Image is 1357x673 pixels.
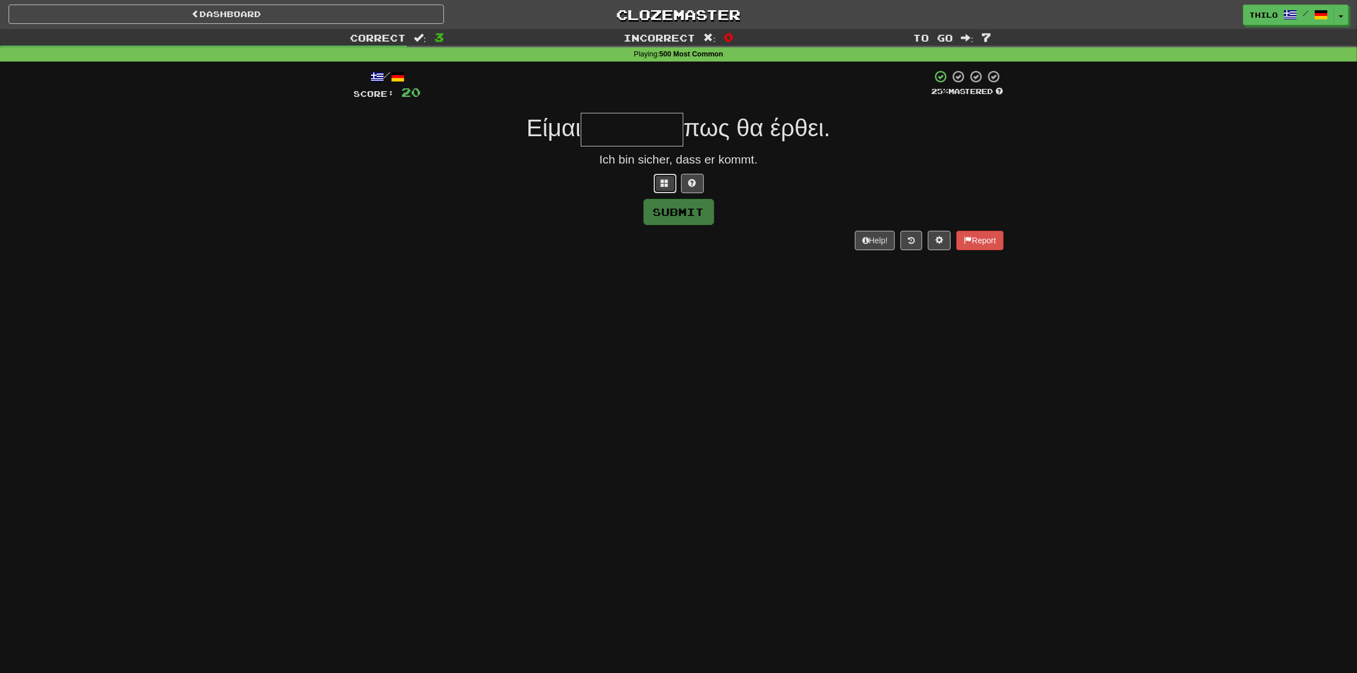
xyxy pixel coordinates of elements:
[434,30,444,44] span: 3
[1303,9,1309,17] span: /
[9,5,444,24] a: Dashboard
[624,32,695,43] span: Incorrect
[932,87,1004,97] div: Mastered
[724,30,733,44] span: 0
[461,5,896,25] a: Clozemaster
[350,32,406,43] span: Correct
[683,115,830,141] span: πως θα έρθει.
[932,87,949,96] span: 25 %
[354,89,395,99] span: Score:
[956,231,1003,250] button: Report
[654,174,677,193] button: Switch sentence to multiple choice alt+p
[402,85,421,99] span: 20
[900,231,922,250] button: Round history (alt+y)
[527,115,581,141] span: Είμαι
[913,32,953,43] span: To go
[354,151,1004,168] div: Ich bin sicher, dass er kommt.
[659,50,723,58] strong: 500 Most Common
[1243,5,1334,25] a: Thilo /
[681,174,704,193] button: Single letter hint - you only get 1 per sentence and score half the points! alt+h
[414,33,426,43] span: :
[354,70,421,84] div: /
[981,30,991,44] span: 7
[643,199,714,225] button: Submit
[961,33,973,43] span: :
[1249,10,1278,20] span: Thilo
[703,33,716,43] span: :
[855,231,895,250] button: Help!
